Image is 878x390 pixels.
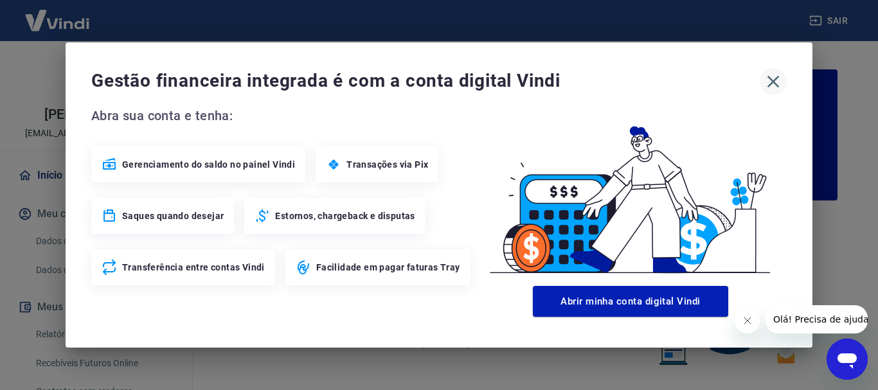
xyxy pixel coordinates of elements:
[827,339,868,380] iframe: Botão para abrir a janela de mensagens
[275,209,415,222] span: Estornos, chargeback e disputas
[8,9,108,19] span: Olá! Precisa de ajuda?
[766,305,868,333] iframe: Mensagem da empresa
[122,158,295,171] span: Gerenciamento do saldo no painel Vindi
[122,209,224,222] span: Saques quando desejar
[91,68,760,94] span: Gestão financeira integrada é com a conta digital Vindi
[474,105,787,281] img: Good Billing
[91,105,474,126] span: Abra sua conta e tenha:
[316,261,460,274] span: Facilidade em pagar faturas Tray
[346,158,428,171] span: Transações via Pix
[533,286,728,317] button: Abrir minha conta digital Vindi
[735,308,760,333] iframe: Fechar mensagem
[122,261,265,274] span: Transferência entre contas Vindi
